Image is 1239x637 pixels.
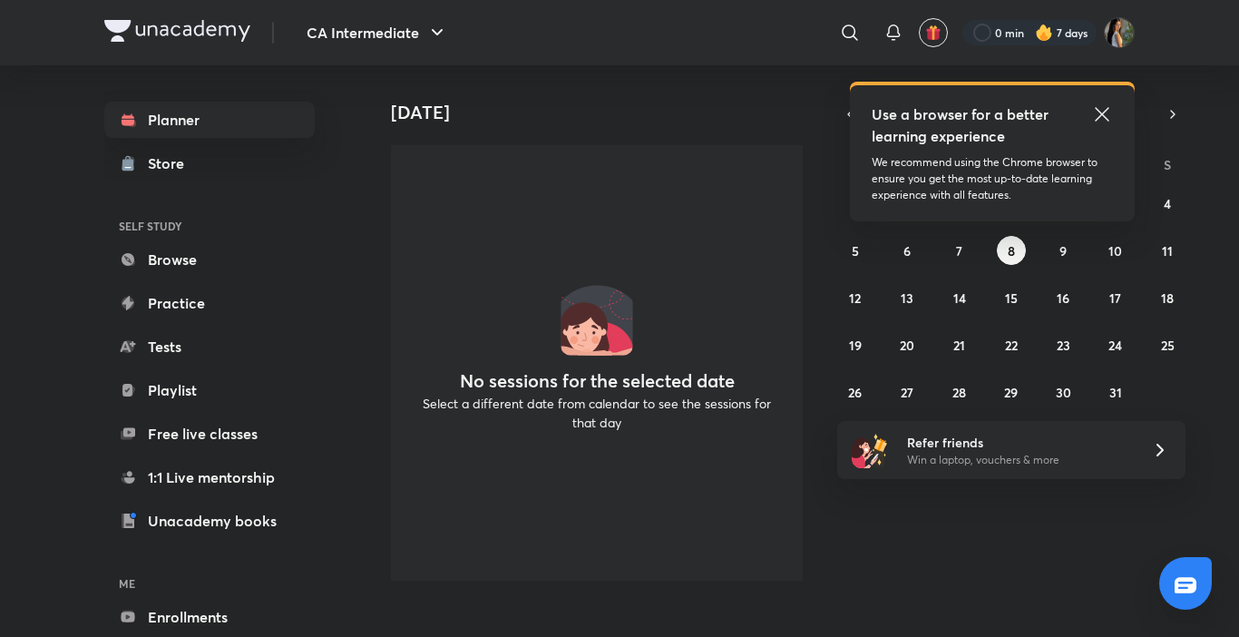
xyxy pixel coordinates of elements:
[901,289,913,307] abbr: October 13, 2025
[296,15,459,51] button: CA Intermediate
[104,328,315,365] a: Tests
[104,372,315,408] a: Playlist
[1004,384,1018,401] abbr: October 29, 2025
[893,330,922,359] button: October 20, 2025
[391,102,817,123] h4: [DATE]
[1153,330,1182,359] button: October 25, 2025
[852,242,859,260] abbr: October 5, 2025
[997,283,1026,312] button: October 15, 2025
[841,377,870,407] button: October 26, 2025
[104,241,315,278] a: Browse
[952,384,966,401] abbr: October 28, 2025
[1108,242,1122,260] abbr: October 10, 2025
[104,211,315,241] h6: SELF STUDY
[1109,289,1121,307] abbr: October 17, 2025
[1104,17,1135,48] img: Bhumika
[1005,337,1018,354] abbr: October 22, 2025
[1049,236,1078,265] button: October 9, 2025
[1049,283,1078,312] button: October 16, 2025
[1057,337,1070,354] abbr: October 23, 2025
[849,289,861,307] abbr: October 12, 2025
[104,102,315,138] a: Planner
[849,337,862,354] abbr: October 19, 2025
[104,459,315,495] a: 1:1 Live mentorship
[104,599,315,635] a: Enrollments
[945,236,974,265] button: October 7, 2025
[907,452,1130,468] p: Win a laptop, vouchers & more
[1153,236,1182,265] button: October 11, 2025
[148,152,195,174] div: Store
[872,103,1052,147] h5: Use a browser for a better learning experience
[413,394,781,432] p: Select a different date from calendar to see the sessions for that day
[945,377,974,407] button: October 28, 2025
[953,337,965,354] abbr: October 21, 2025
[956,242,962,260] abbr: October 7, 2025
[104,416,315,452] a: Free live classes
[925,24,941,41] img: avatar
[907,433,1130,452] h6: Refer friends
[104,20,250,42] img: Company Logo
[460,370,735,392] h4: No sessions for the selected date
[1035,24,1053,42] img: streak
[900,337,914,354] abbr: October 20, 2025
[893,377,922,407] button: October 27, 2025
[1049,377,1078,407] button: October 30, 2025
[1164,195,1171,212] abbr: October 4, 2025
[852,432,888,468] img: referral
[1153,283,1182,312] button: October 18, 2025
[1101,377,1130,407] button: October 31, 2025
[1101,283,1130,312] button: October 17, 2025
[945,330,974,359] button: October 21, 2025
[561,283,633,356] img: No events
[1056,384,1071,401] abbr: October 30, 2025
[1164,156,1171,173] abbr: Saturday
[104,568,315,599] h6: ME
[919,18,948,47] button: avatar
[1101,330,1130,359] button: October 24, 2025
[893,283,922,312] button: October 13, 2025
[104,503,315,539] a: Unacademy books
[848,384,862,401] abbr: October 26, 2025
[997,236,1026,265] button: October 8, 2025
[1057,289,1069,307] abbr: October 16, 2025
[1005,289,1018,307] abbr: October 15, 2025
[945,283,974,312] button: October 14, 2025
[1153,189,1182,218] button: October 4, 2025
[841,330,870,359] button: October 19, 2025
[1059,242,1067,260] abbr: October 9, 2025
[1008,242,1015,260] abbr: October 8, 2025
[1109,384,1122,401] abbr: October 31, 2025
[104,285,315,321] a: Practice
[1162,242,1173,260] abbr: October 11, 2025
[1108,337,1122,354] abbr: October 24, 2025
[872,154,1113,203] p: We recommend using the Chrome browser to ensure you get the most up-to-date learning experience w...
[997,330,1026,359] button: October 22, 2025
[953,289,966,307] abbr: October 14, 2025
[841,236,870,265] button: October 5, 2025
[841,283,870,312] button: October 12, 2025
[104,20,250,46] a: Company Logo
[104,145,315,181] a: Store
[997,377,1026,407] button: October 29, 2025
[1161,337,1175,354] abbr: October 25, 2025
[903,242,911,260] abbr: October 6, 2025
[893,236,922,265] button: October 6, 2025
[1049,330,1078,359] button: October 23, 2025
[901,384,913,401] abbr: October 27, 2025
[1101,236,1130,265] button: October 10, 2025
[1161,289,1174,307] abbr: October 18, 2025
